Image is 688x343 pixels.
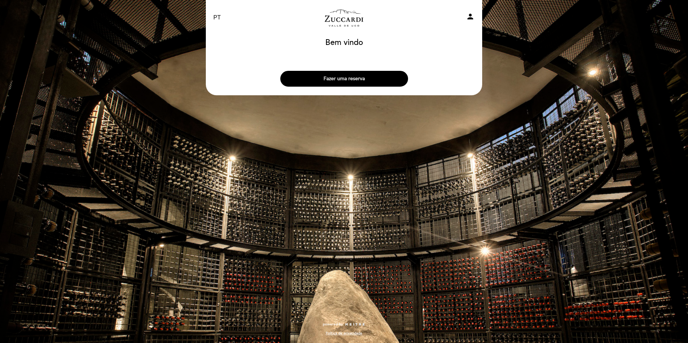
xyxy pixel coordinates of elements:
[325,38,363,47] h1: Bem vindo
[466,12,475,23] button: person
[466,12,475,21] i: person
[323,322,365,327] a: powered by
[299,8,389,28] a: Zuccardi Valle de Uco - Turismo
[345,323,365,326] img: MEITRE
[326,331,362,336] a: Política de privacidade
[323,322,343,327] span: powered by
[280,71,408,87] button: Fazer uma reserva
